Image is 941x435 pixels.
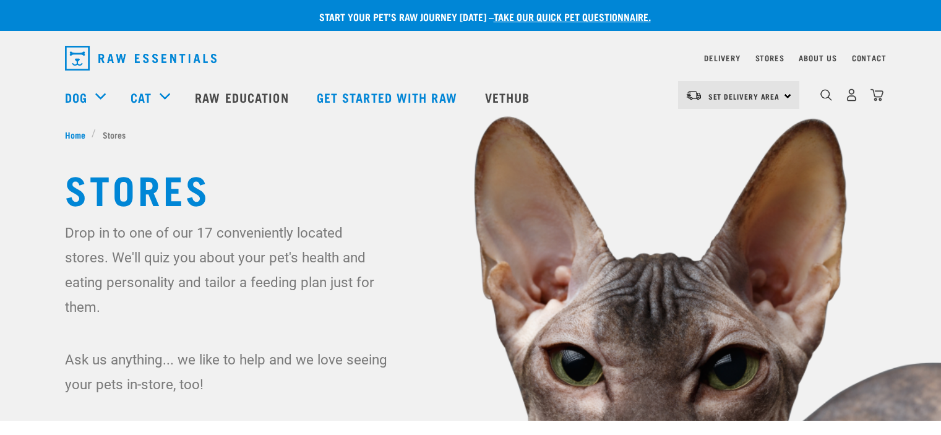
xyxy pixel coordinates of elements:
img: van-moving.png [685,90,702,101]
nav: breadcrumbs [65,128,877,141]
p: Ask us anything... we like to help and we love seeing your pets in-store, too! [65,347,390,397]
a: Get started with Raw [304,72,473,122]
a: Contact [852,56,887,60]
p: Drop in to one of our 17 conveniently located stores. We'll quiz you about your pet's health and ... [65,220,390,319]
a: Cat [131,88,152,106]
a: Stores [755,56,784,60]
h1: Stores [65,166,877,210]
a: Vethub [473,72,546,122]
nav: dropdown navigation [55,41,887,75]
span: Set Delivery Area [708,94,780,98]
img: home-icon-1@2x.png [820,89,832,101]
a: About Us [799,56,836,60]
a: Home [65,128,92,141]
img: home-icon@2x.png [870,88,883,101]
img: Raw Essentials Logo [65,46,217,71]
a: Raw Education [183,72,304,122]
img: user.png [845,88,858,101]
a: take our quick pet questionnaire. [494,14,651,19]
a: Delivery [704,56,740,60]
a: Dog [65,88,87,106]
span: Home [65,128,85,141]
